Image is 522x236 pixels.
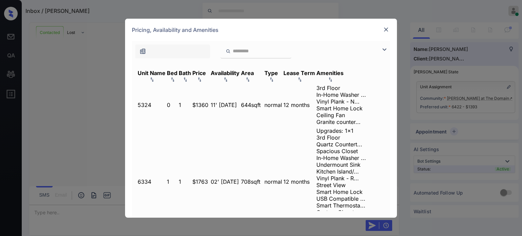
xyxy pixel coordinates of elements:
[316,182,346,188] span: Street View
[169,77,176,82] img: sorting
[380,46,388,54] img: icon-zuma
[210,84,240,126] td: 11' [DATE]
[316,155,366,161] span: In-Home Washer ...
[137,84,166,126] td: 5324
[316,105,363,112] span: Smart Home Lock
[296,77,303,82] img: sorting
[179,70,191,76] div: Bath
[316,188,363,195] span: Smart Home Lock
[192,84,210,126] td: $1360
[316,175,359,182] span: Vinyl Plank - R...
[316,141,362,148] span: Quartz Countert...
[138,70,166,76] div: Unit Name
[316,119,361,125] span: Granite counter...
[167,70,177,76] div: Bed
[222,77,229,82] img: sorting
[316,98,360,105] span: Vinyl Plank - N...
[316,148,358,155] span: Spacious Closet
[182,77,189,82] img: sorting
[316,112,345,119] span: Ceiling Fan
[316,161,361,168] span: Undermount Sink
[316,202,365,209] span: Smart Thermosta...
[211,70,240,76] div: Availability
[316,209,354,216] span: Custom Closet
[264,70,278,76] div: Type
[283,70,315,76] div: Lease Term
[139,48,146,55] img: icon-zuma
[316,168,359,175] span: Kitchen Island/...
[283,84,315,126] td: 12 months
[316,91,366,98] span: In-Home Washer ...
[192,70,206,76] div: Price
[268,77,275,82] img: sorting
[125,19,397,41] div: Pricing, Availability and Amenities
[244,77,251,82] img: sorting
[178,84,191,126] td: 1
[316,195,365,202] span: USB Compatible ...
[149,77,155,82] img: sorting
[226,48,231,54] img: icon-zuma
[167,84,178,126] td: 0
[316,127,353,134] span: Upgrades: 1x1
[316,134,340,141] span: 3rd Floor
[241,70,254,76] div: Area
[241,84,263,126] td: 644 sqft
[264,84,282,126] td: normal
[316,85,340,91] span: 3rd Floor
[383,26,389,33] img: close
[196,77,203,82] img: sorting
[327,77,334,82] img: sorting
[316,70,344,76] div: Amenities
